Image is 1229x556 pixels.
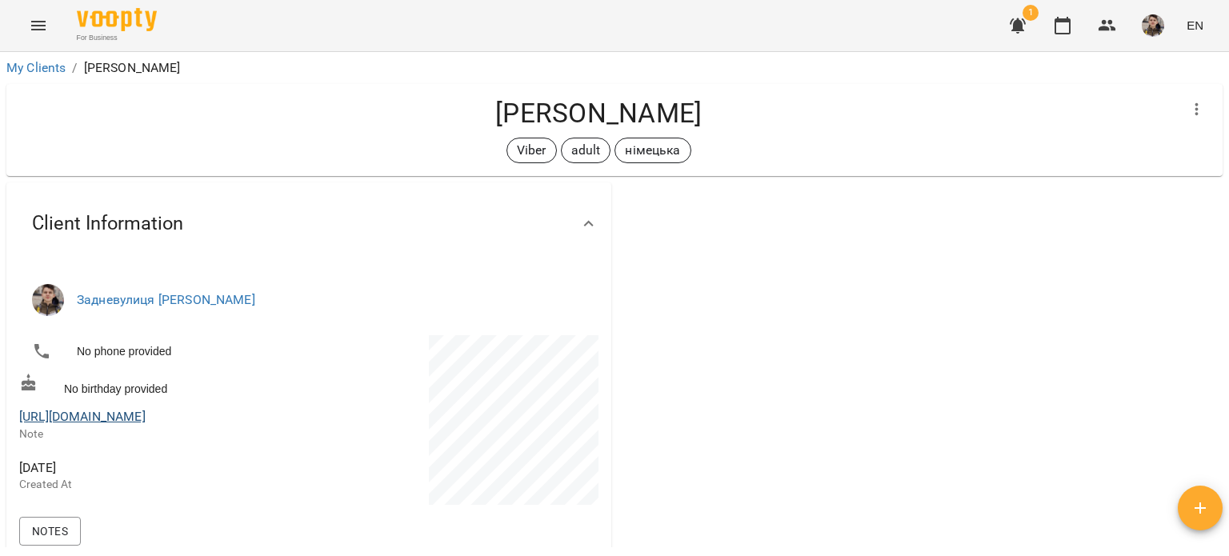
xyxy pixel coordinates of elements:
div: Viber [506,138,557,163]
nav: breadcrumb [6,58,1223,78]
a: Задневулиця [PERSON_NAME] [77,292,255,307]
p: Note [19,426,306,442]
span: For Business [77,33,157,43]
h4: [PERSON_NAME] [19,97,1178,130]
span: Client Information [32,211,183,236]
button: Menu [19,6,58,45]
li: No phone provided [19,335,306,367]
span: [DATE] [19,458,306,478]
p: Created At [19,477,306,493]
img: fc1e08aabc335e9c0945016fe01e34a0.jpg [1142,14,1164,37]
img: Задневулиця Кирило Владиславович [32,284,64,316]
button: Notes [19,517,81,546]
span: EN [1187,17,1203,34]
div: adult [561,138,611,163]
li: / [72,58,77,78]
div: No birthday provided [16,370,309,400]
span: 1 [1023,5,1039,21]
p: adult [571,141,601,160]
p: [PERSON_NAME] [84,58,181,78]
p: німецька [625,141,680,160]
p: Viber [517,141,546,160]
div: німецька [614,138,691,163]
button: EN [1180,10,1210,40]
span: Notes [32,522,68,541]
div: Client Information [6,182,611,265]
a: My Clients [6,60,66,75]
a: [URL][DOMAIN_NAME] [19,409,146,424]
img: Voopty Logo [77,8,157,31]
